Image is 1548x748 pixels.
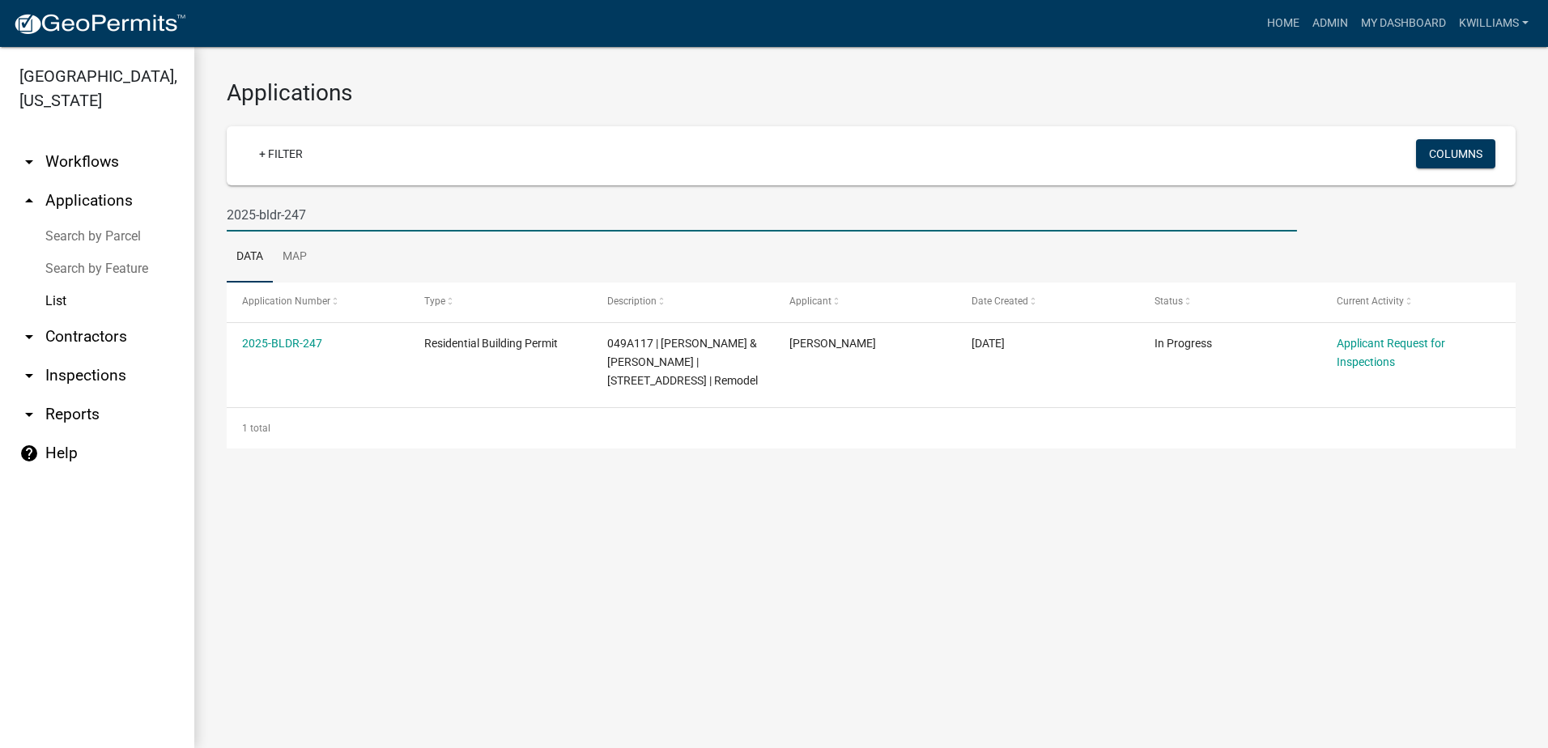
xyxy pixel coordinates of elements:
i: arrow_drop_down [19,405,39,424]
span: Application Number [242,295,330,307]
a: Map [273,232,317,283]
datatable-header-cell: Date Created [956,283,1138,321]
span: Status [1155,295,1183,307]
i: arrow_drop_down [19,366,39,385]
span: Date Created [972,295,1028,307]
h3: Applications [227,79,1516,107]
datatable-header-cell: Current Activity [1321,283,1503,321]
span: Applicant [789,295,831,307]
i: help [19,444,39,463]
a: Applicant Request for Inspections [1337,337,1445,368]
i: arrow_drop_up [19,191,39,210]
span: Residential Building Permit [424,337,558,350]
datatable-header-cell: Status [1138,283,1320,321]
button: Columns [1416,139,1495,168]
a: 2025-BLDR-247 [242,337,322,350]
a: My Dashboard [1354,8,1452,39]
span: Type [424,295,445,307]
input: Search for applications [227,198,1297,232]
a: kwilliams [1452,8,1535,39]
datatable-header-cell: Description [592,283,774,321]
span: In Progress [1155,337,1212,350]
datatable-header-cell: Applicant [774,283,956,321]
i: arrow_drop_down [19,327,39,346]
span: 049A117 | HARRIS ROBERT & FELICIA SMITH | 291 LOBLOLLY DR | Remodel [607,337,758,387]
span: Robert Harris [789,337,876,350]
a: Home [1261,8,1306,39]
datatable-header-cell: Type [409,283,591,321]
span: 08/19/2025 [972,337,1005,350]
datatable-header-cell: Application Number [227,283,409,321]
div: 1 total [227,408,1516,448]
a: Data [227,232,273,283]
a: + Filter [246,139,316,168]
i: arrow_drop_down [19,152,39,172]
span: Description [607,295,657,307]
span: Current Activity [1337,295,1404,307]
a: Admin [1306,8,1354,39]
